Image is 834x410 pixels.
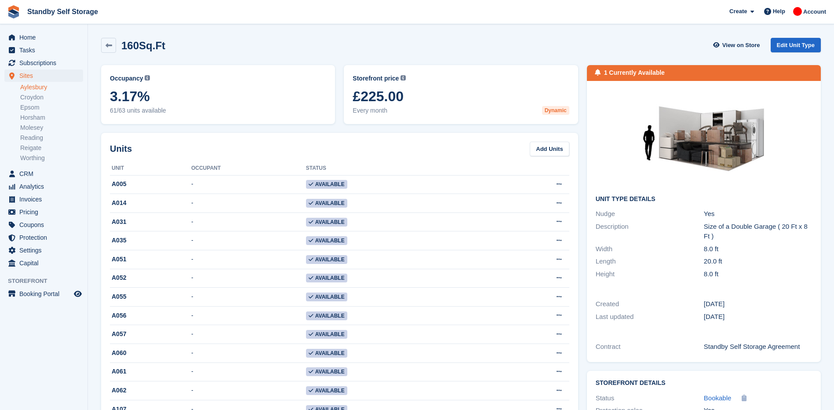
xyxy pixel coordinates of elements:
div: Width [596,244,704,254]
div: A014 [110,198,191,208]
a: menu [4,31,83,44]
td: - [191,231,306,250]
td: - [191,194,306,213]
h2: 160Sq.Ft [121,40,165,51]
td: - [191,250,306,269]
span: Sites [19,70,72,82]
td: - [191,288,306,307]
th: Occupant [191,161,306,176]
a: Reading [20,134,83,142]
a: Worthing [20,154,83,162]
div: A055 [110,292,191,301]
a: Reigate [20,144,83,152]
td: - [191,325,306,344]
span: Available [306,236,347,245]
a: menu [4,57,83,69]
span: Coupons [19,219,72,231]
span: Invoices [19,193,72,205]
span: Available [306,293,347,301]
div: A035 [110,236,191,245]
a: Epsom [20,103,83,112]
a: menu [4,219,83,231]
a: Molesey [20,124,83,132]
div: A031 [110,217,191,227]
div: Length [596,256,704,267]
div: Description [596,222,704,242]
div: A061 [110,367,191,376]
h2: Storefront Details [596,380,812,387]
span: Available [306,311,347,320]
img: 150-sqft-unit.jpg [638,90,770,189]
a: menu [4,168,83,180]
span: Tasks [19,44,72,56]
img: Aaron Winter [793,7,802,16]
span: Home [19,31,72,44]
span: Bookable [704,394,732,402]
span: Analytics [19,180,72,193]
a: Add Units [530,142,569,156]
td: - [191,212,306,231]
div: 1 Currently Available [604,68,665,77]
a: menu [4,70,83,82]
span: 61/63 units available [110,106,326,115]
div: A051 [110,255,191,264]
div: Nudge [596,209,704,219]
td: - [191,381,306,400]
div: Created [596,299,704,309]
a: View on Store [712,38,764,52]
div: Status [596,393,704,403]
span: £225.00 [353,88,569,104]
div: Last updated [596,312,704,322]
td: - [191,175,306,194]
span: Available [306,255,347,264]
span: Available [306,386,347,395]
div: [DATE] [704,312,812,322]
span: Available [306,349,347,358]
img: icon-info-grey-7440780725fd019a000dd9b08b2336e03edf1995a4989e88bcd33f0948082b44.svg [145,75,150,81]
a: menu [4,257,83,269]
td: - [191,344,306,363]
span: Available [306,180,347,189]
span: Create [729,7,747,16]
span: Help [773,7,785,16]
div: Contract [596,342,704,352]
a: menu [4,231,83,244]
span: Booking Portal [19,288,72,300]
span: CRM [19,168,72,180]
span: 3.17% [110,88,326,104]
a: menu [4,44,83,56]
td: - [191,306,306,325]
div: 8.0 ft [704,269,812,279]
div: Yes [704,209,812,219]
span: Settings [19,244,72,256]
a: Croydon [20,93,83,102]
td: - [191,362,306,381]
div: Dynamic [542,106,569,115]
a: Horsham [20,113,83,122]
a: Aylesbury [20,83,83,92]
span: Pricing [19,206,72,218]
a: menu [4,206,83,218]
a: Bookable [704,393,732,403]
td: - [191,269,306,288]
a: menu [4,193,83,205]
span: Available [306,330,347,339]
span: Available [306,218,347,227]
div: A005 [110,179,191,189]
a: menu [4,244,83,256]
div: A062 [110,386,191,395]
th: Unit [110,161,191,176]
div: Size of a Double Garage ( 20 Ft x 8 Ft ) [704,222,812,242]
img: icon-info-grey-7440780725fd019a000dd9b08b2336e03edf1995a4989e88bcd33f0948082b44.svg [401,75,406,81]
img: stora-icon-8386f47178a22dfd0bd8f6a31ec36ba5ce8667c1dd55bd0f319d3a0aa187defe.svg [7,5,20,18]
div: 20.0 ft [704,256,812,267]
a: menu [4,180,83,193]
h2: Unit Type details [596,196,812,203]
span: View on Store [722,41,760,50]
div: A052 [110,273,191,282]
div: A057 [110,329,191,339]
span: Storefront price [353,74,399,83]
span: Account [803,7,826,16]
div: [DATE] [704,299,812,309]
a: menu [4,288,83,300]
